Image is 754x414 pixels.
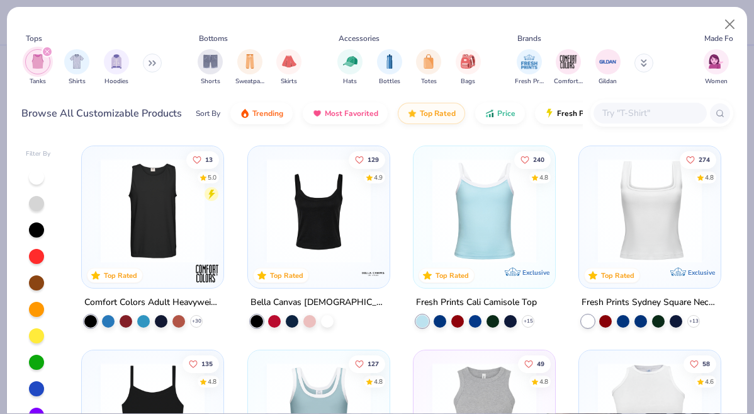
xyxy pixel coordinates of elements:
div: Made For [704,33,736,44]
div: filter for Women [704,49,729,86]
div: filter for Bottles [377,49,402,86]
span: Comfort Colors [554,77,583,86]
div: filter for Shorts [198,49,223,86]
img: Fresh Prints Image [520,52,539,71]
button: filter button [198,49,223,86]
img: most_fav.gif [312,108,322,118]
div: 4.8 [208,377,217,387]
span: Shirts [69,77,86,86]
img: 94a2aa95-cd2b-4983-969b-ecd512716e9a [592,159,708,263]
button: Price [475,103,525,124]
img: trending.gif [240,108,250,118]
img: TopRated.gif [407,108,417,118]
span: 274 [699,156,710,163]
div: filter for Hats [337,49,363,86]
span: Top Rated [420,108,456,118]
img: Gildan Image [599,52,617,71]
img: 9bb46401-8c70-4267-b63b-7ffdba721e82 [94,159,211,263]
div: Tops [26,33,42,44]
button: filter button [337,49,363,86]
span: Fresh Prints [515,77,544,86]
img: Shirts Image [70,54,84,69]
span: 240 [533,156,544,163]
img: Sweatpants Image [243,54,257,69]
img: Shorts Image [203,54,218,69]
div: filter for Skirts [276,49,301,86]
img: a25d9891-da96-49f3-a35e-76288174bf3a [426,159,543,263]
div: Sort By [196,108,220,119]
div: Brands [517,33,541,44]
span: Women [705,77,728,86]
button: Like [348,355,385,373]
img: 61d0f7fa-d448-414b-acbf-5d07f88334cb [543,159,659,263]
button: filter button [104,49,129,86]
span: Hats [343,77,357,86]
button: filter button [276,49,301,86]
div: filter for Shirts [64,49,89,86]
span: Exclusive [522,268,549,277]
div: filter for Gildan [595,49,621,86]
img: flash.gif [544,108,554,118]
button: filter button [704,49,729,86]
div: filter for Sweatpants [235,49,264,86]
img: Bottles Image [383,54,397,69]
img: Bella + Canvas logo [361,261,386,286]
div: Filter By [26,149,51,159]
button: Close [718,13,742,37]
div: filter for Bags [456,49,481,86]
span: 58 [702,361,710,367]
button: Trending [230,103,293,124]
input: Try "T-Shirt" [601,106,698,120]
span: 127 [367,361,378,367]
button: Fresh Prints Flash [535,103,680,124]
button: Like [183,355,219,373]
button: Like [348,151,385,168]
span: Totes [421,77,437,86]
span: Tanks [30,77,46,86]
span: Hoodies [104,77,128,86]
img: Totes Image [422,54,436,69]
img: Hoodies Image [110,54,123,69]
span: 49 [537,361,544,367]
div: 4.9 [373,173,382,182]
div: Fresh Prints Sydney Square Neck Tank Top [582,295,718,311]
span: + 30 [192,318,201,325]
div: Bottoms [199,33,228,44]
button: filter button [25,49,50,86]
img: Bags Image [461,54,475,69]
div: Comfort Colors Adult Heavyweight RS Tank [84,295,221,311]
div: filter for Totes [416,49,441,86]
span: Sweatpants [235,77,264,86]
button: filter button [377,49,402,86]
div: 4.8 [539,377,548,387]
img: Comfort Colors Image [559,52,578,71]
button: Most Favorited [303,103,388,124]
span: Shorts [201,77,220,86]
span: + 13 [689,318,699,325]
div: Browse All Customizable Products [21,106,182,121]
button: Like [186,151,219,168]
div: filter for Tanks [25,49,50,86]
div: 5.0 [208,173,217,182]
span: Bags [461,77,475,86]
div: Bella Canvas [DEMOGRAPHIC_DATA]' Micro Ribbed Scoop Tank [250,295,387,311]
button: filter button [554,49,583,86]
img: Women Image [709,54,723,69]
span: Bottles [379,77,400,86]
button: Top Rated [398,103,465,124]
button: filter button [595,49,621,86]
div: 4.8 [539,173,548,182]
div: Accessories [339,33,380,44]
button: filter button [235,49,264,86]
div: 4.8 [373,377,382,387]
span: + 15 [523,318,532,325]
div: Fresh Prints Cali Camisole Top [416,295,537,311]
span: Trending [252,108,283,118]
button: filter button [416,49,441,86]
div: filter for Comfort Colors [554,49,583,86]
span: Gildan [599,77,617,86]
div: filter for Fresh Prints [515,49,544,86]
button: filter button [64,49,89,86]
img: 8af284bf-0d00-45ea-9003-ce4b9a3194ad [261,159,377,263]
img: Comfort Colors logo [195,261,220,286]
